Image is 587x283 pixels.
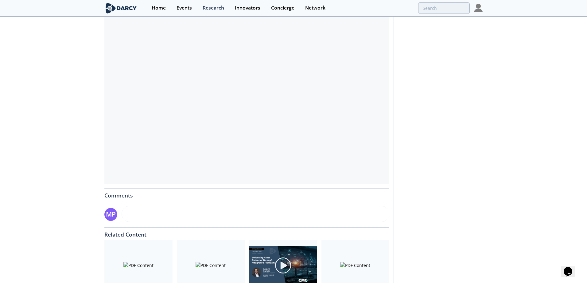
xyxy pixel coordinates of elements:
img: Profile [474,4,483,12]
div: Innovators [235,6,260,10]
img: play-chapters-gray.svg [274,257,292,274]
input: Advanced Search [418,2,470,14]
div: Events [177,6,192,10]
div: Related Content [104,228,389,237]
div: MP [104,208,117,221]
div: Comments [104,189,389,198]
div: Concierge [271,6,294,10]
div: Network [305,6,325,10]
img: logo-wide.svg [104,3,138,14]
iframe: chat widget [561,258,581,277]
div: Home [152,6,166,10]
div: Research [203,6,224,10]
